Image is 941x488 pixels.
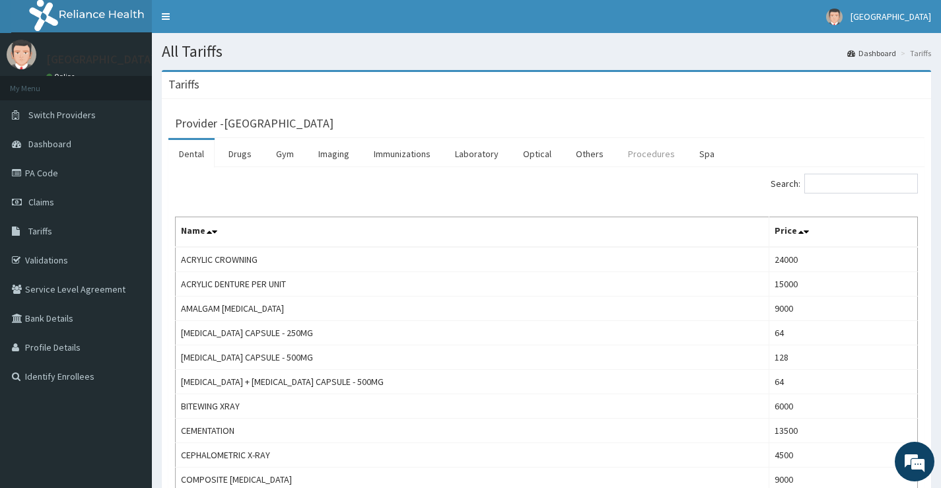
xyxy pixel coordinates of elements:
td: 15000 [769,272,918,296]
td: 64 [769,321,918,345]
img: User Image [826,9,843,25]
a: Drugs [218,140,262,168]
td: CEMENTATION [176,419,769,443]
a: Others [565,140,614,168]
td: ACRYLIC DENTURE PER UNIT [176,272,769,296]
span: Switch Providers [28,109,96,121]
td: 4500 [769,443,918,468]
td: [MEDICAL_DATA] CAPSULE - 500MG [176,345,769,370]
input: Search: [804,174,918,193]
a: Online [46,72,78,81]
td: 64 [769,370,918,394]
span: Dashboard [28,138,71,150]
a: Procedures [617,140,685,168]
li: Tariffs [897,48,931,59]
th: Price [769,217,918,248]
h1: All Tariffs [162,43,931,60]
label: Search: [771,174,918,193]
td: CEPHALOMETRIC X-RAY [176,443,769,468]
td: 9000 [769,296,918,321]
p: [GEOGRAPHIC_DATA] [46,53,155,65]
img: User Image [7,40,36,69]
a: Laboratory [444,140,509,168]
td: BITEWING XRAY [176,394,769,419]
span: Claims [28,196,54,208]
span: [GEOGRAPHIC_DATA] [851,11,931,22]
td: 13500 [769,419,918,443]
a: Dashboard [847,48,896,59]
a: Dental [168,140,215,168]
a: Optical [512,140,562,168]
td: ACRYLIC CROWNING [176,247,769,272]
td: AMALGAM [MEDICAL_DATA] [176,296,769,321]
td: [MEDICAL_DATA] CAPSULE - 250MG [176,321,769,345]
a: Gym [265,140,304,168]
td: 128 [769,345,918,370]
td: 24000 [769,247,918,272]
h3: Tariffs [168,79,199,90]
th: Name [176,217,769,248]
td: 6000 [769,394,918,419]
a: Immunizations [363,140,441,168]
a: Spa [689,140,725,168]
span: Tariffs [28,225,52,237]
td: [MEDICAL_DATA] + [MEDICAL_DATA] CAPSULE - 500MG [176,370,769,394]
a: Imaging [308,140,360,168]
h3: Provider - [GEOGRAPHIC_DATA] [175,118,333,129]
